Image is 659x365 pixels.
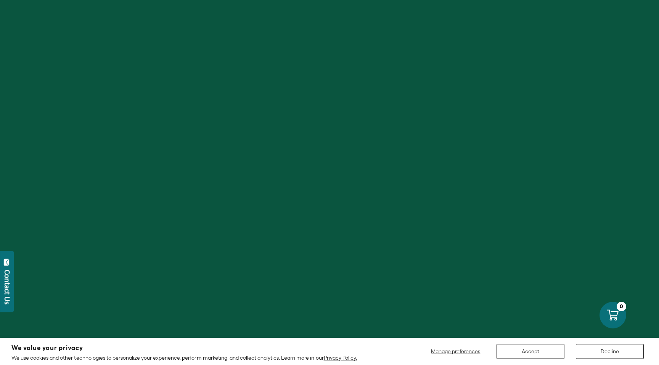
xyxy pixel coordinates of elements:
[324,355,357,361] a: Privacy Policy.
[576,344,644,359] button: Decline
[11,354,357,361] p: We use cookies and other technologies to personalize your experience, perform marketing, and coll...
[617,302,626,311] div: 0
[3,270,11,304] div: Contact Us
[431,348,480,354] span: Manage preferences
[497,344,564,359] button: Accept
[11,345,357,351] h2: We value your privacy
[426,344,485,359] button: Manage preferences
